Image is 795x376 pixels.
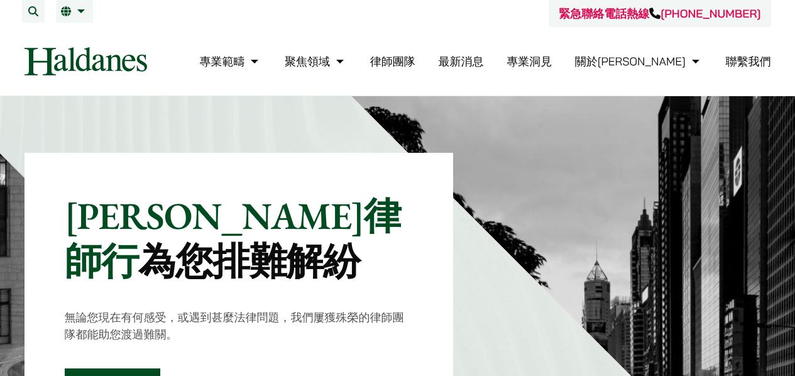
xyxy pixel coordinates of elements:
a: 專業洞見 [507,54,552,69]
a: 專業範疇 [199,54,261,69]
a: 最新消息 [438,54,483,69]
p: 無論您現在有何感受，或遇到甚麼法律問題，我們屢獲殊榮的律師團隊都能助您渡過難關。 [65,309,414,343]
a: 繁 [61,6,88,16]
p: [PERSON_NAME]律師行 [65,193,414,284]
a: 關於何敦 [575,54,703,69]
a: 律師團隊 [370,54,415,69]
a: 聚焦領域 [285,54,347,69]
a: 聯繫我們 [726,54,771,69]
mark: 為您排難解紛 [138,236,360,285]
img: Logo of Haldanes [25,47,147,75]
a: 緊急聯絡電話熱線[PHONE_NUMBER] [559,6,760,21]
